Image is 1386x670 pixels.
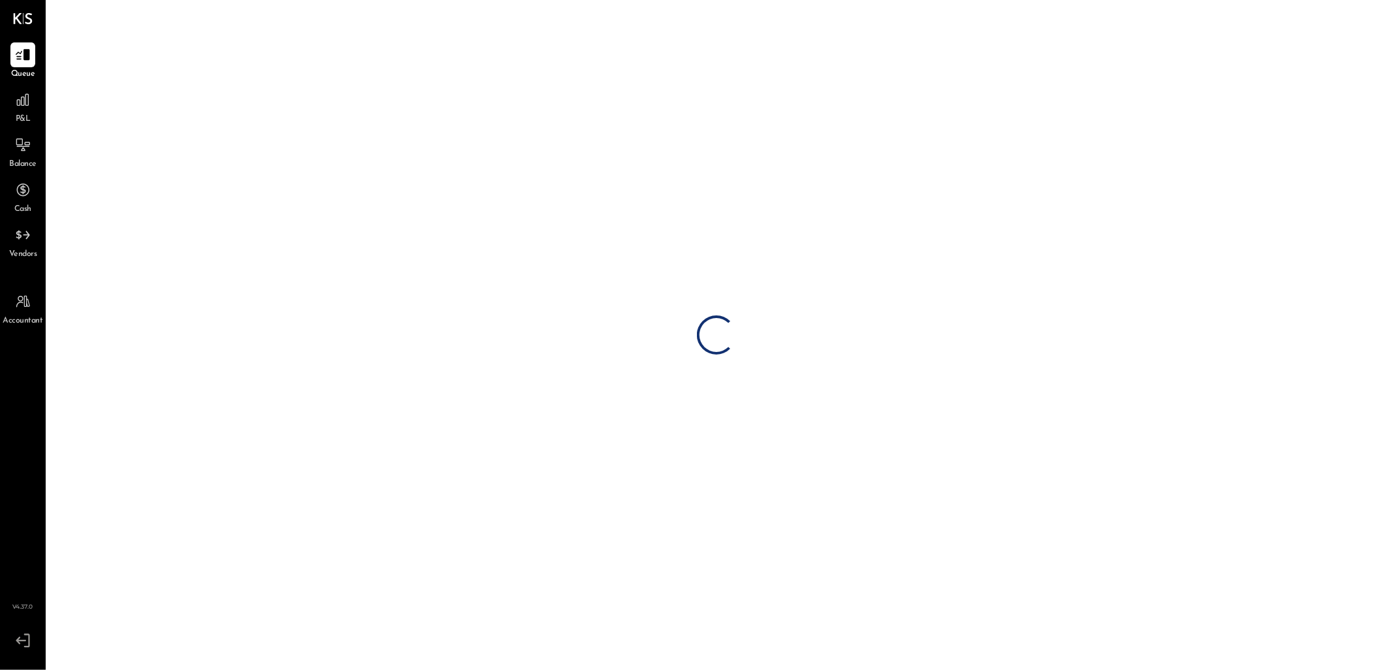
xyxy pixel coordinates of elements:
[1,178,45,215] a: Cash
[14,204,31,215] span: Cash
[1,42,45,80] a: Queue
[1,289,45,327] a: Accountant
[3,315,43,327] span: Accountant
[9,249,37,261] span: Vendors
[1,88,45,125] a: P&L
[9,159,37,170] span: Balance
[11,69,35,80] span: Queue
[16,114,31,125] span: P&L
[1,133,45,170] a: Balance
[1,223,45,261] a: Vendors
